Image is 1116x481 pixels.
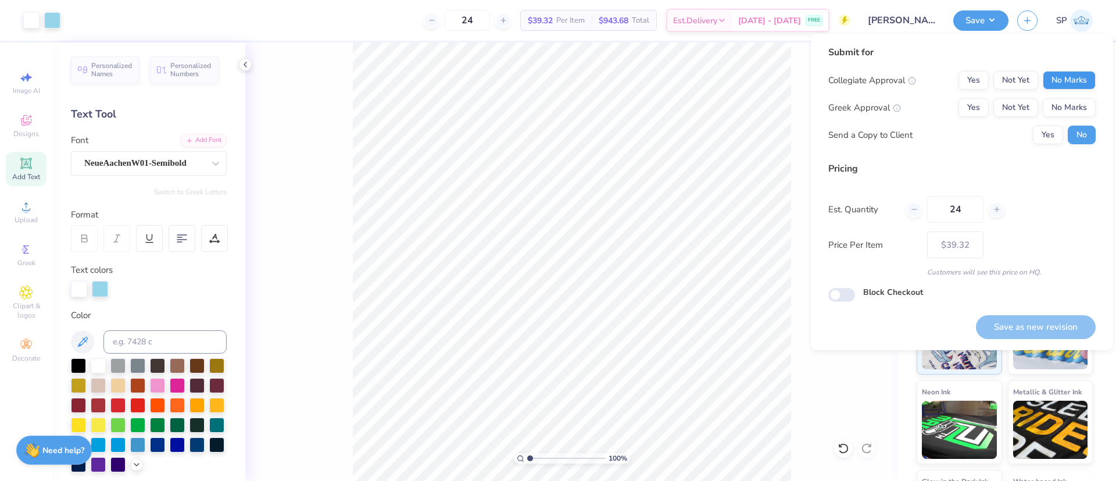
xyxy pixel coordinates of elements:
[958,98,989,117] button: Yes
[6,301,46,320] span: Clipart & logos
[91,62,133,78] span: Personalized Names
[13,86,40,95] span: Image AI
[1070,9,1093,32] img: Shreyas Prashanth
[71,134,88,147] label: Font
[609,453,627,464] span: 100 %
[1056,9,1093,32] a: SP
[12,172,40,181] span: Add Text
[1056,14,1067,27] span: SP
[1068,126,1096,144] button: No
[828,267,1096,277] div: Customers will see this price on HQ.
[828,129,913,142] div: Send a Copy to Client
[828,74,916,87] div: Collegiate Approval
[922,386,950,398] span: Neon Ink
[738,15,801,27] span: [DATE] - [DATE]
[103,330,227,354] input: e.g. 7428 c
[13,129,39,138] span: Designs
[181,134,227,147] div: Add Font
[828,101,901,115] div: Greek Approval
[42,445,84,456] strong: Need help?
[828,238,918,252] label: Price Per Item
[632,15,649,27] span: Total
[1033,126,1063,144] button: Yes
[828,45,1096,59] div: Submit for
[15,215,38,225] span: Upload
[445,10,490,31] input: – –
[828,162,1096,176] div: Pricing
[71,106,227,122] div: Text Tool
[1043,98,1096,117] button: No Marks
[12,354,40,363] span: Decorate
[993,98,1038,117] button: Not Yet
[927,196,983,223] input: – –
[528,15,553,27] span: $39.32
[71,309,227,322] div: Color
[828,203,897,216] label: Est. Quantity
[808,16,820,24] span: FREE
[170,62,212,78] span: Personalized Numbers
[1043,71,1096,90] button: No Marks
[993,71,1038,90] button: Not Yet
[922,401,997,459] img: Neon Ink
[673,15,717,27] span: Est. Delivery
[958,71,989,90] button: Yes
[863,286,923,298] label: Block Checkout
[953,10,1008,31] button: Save
[154,187,227,197] button: Switch to Greek Letters
[71,263,113,277] label: Text colors
[1013,386,1082,398] span: Metallic & Glitter Ink
[17,258,35,268] span: Greek
[556,15,585,27] span: Per Item
[1013,401,1088,459] img: Metallic & Glitter Ink
[71,208,228,222] div: Format
[599,15,628,27] span: $943.68
[859,9,945,32] input: Untitled Design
